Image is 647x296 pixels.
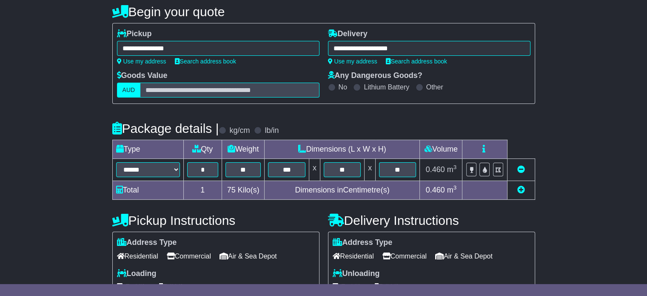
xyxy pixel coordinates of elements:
[426,165,445,174] span: 0.460
[328,58,377,65] a: Use my address
[339,83,347,91] label: No
[265,181,420,200] td: Dimensions in Centimetre(s)
[365,159,376,181] td: x
[117,250,158,263] span: Residential
[229,126,250,135] label: kg/cm
[333,250,374,263] span: Residential
[517,186,525,194] a: Add new item
[420,140,462,159] td: Volume
[117,269,157,279] label: Loading
[227,186,236,194] span: 75
[117,83,141,98] label: AUD
[435,250,493,263] span: Air & Sea Depot
[112,213,319,227] h4: Pickup Instructions
[117,71,168,80] label: Goods Value
[517,165,525,174] a: Remove this item
[364,83,409,91] label: Lithium Battery
[386,58,447,65] a: Search address book
[426,83,443,91] label: Other
[117,238,177,247] label: Address Type
[117,280,146,293] span: Forklift
[265,126,279,135] label: lb/in
[183,181,222,200] td: 1
[154,280,184,293] span: Tail Lift
[112,121,219,135] h4: Package details |
[112,181,183,200] td: Total
[328,213,535,227] h4: Delivery Instructions
[426,186,445,194] span: 0.460
[222,181,265,200] td: Kilo(s)
[447,186,457,194] span: m
[333,269,380,279] label: Unloading
[117,29,152,39] label: Pickup
[112,5,535,19] h4: Begin your quote
[453,164,457,170] sup: 3
[328,29,368,39] label: Delivery
[333,280,362,293] span: Forklift
[309,159,320,181] td: x
[447,165,457,174] span: m
[183,140,222,159] td: Qty
[219,250,277,263] span: Air & Sea Depot
[112,140,183,159] td: Type
[167,250,211,263] span: Commercial
[222,140,265,159] td: Weight
[333,238,393,247] label: Address Type
[453,184,457,191] sup: 3
[265,140,420,159] td: Dimensions (L x W x H)
[117,58,166,65] a: Use my address
[370,280,400,293] span: Tail Lift
[382,250,427,263] span: Commercial
[175,58,236,65] a: Search address book
[328,71,422,80] label: Any Dangerous Goods?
